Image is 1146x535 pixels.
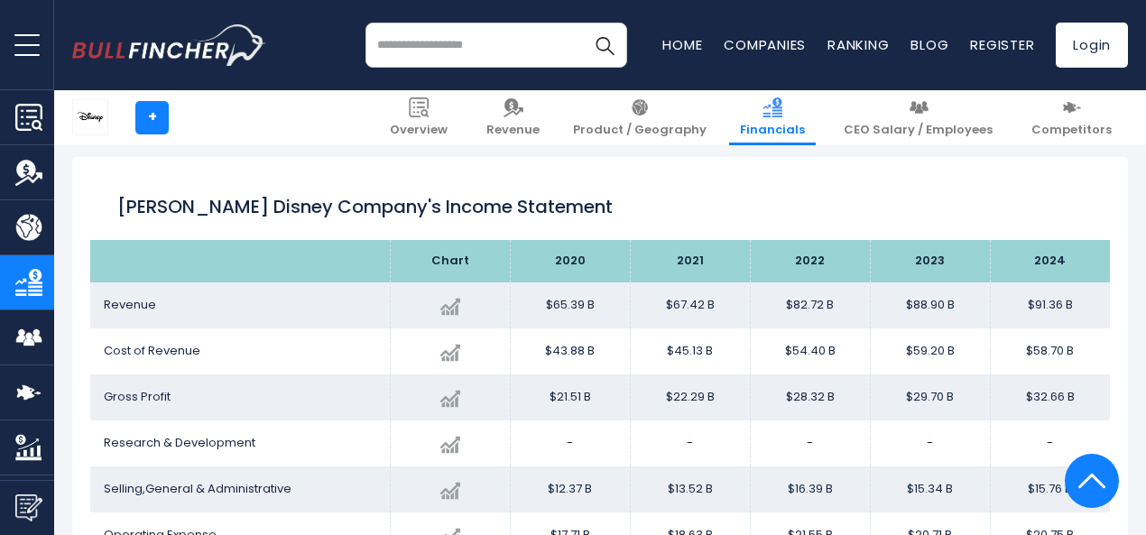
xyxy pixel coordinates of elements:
[990,420,1110,466] td: -
[662,35,702,54] a: Home
[117,193,1083,220] h1: [PERSON_NAME] Disney Company's Income Statement
[990,374,1110,420] td: $32.66 B
[1031,123,1112,138] span: Competitors
[827,35,889,54] a: Ranking
[476,90,550,145] a: Revenue
[630,374,750,420] td: $22.29 B
[379,90,458,145] a: Overview
[390,123,448,138] span: Overview
[486,123,540,138] span: Revenue
[870,282,990,328] td: $88.90 B
[1021,90,1123,145] a: Competitors
[104,480,291,497] span: Selling,General & Administrative
[510,282,630,328] td: $65.39 B
[724,35,806,54] a: Companies
[135,101,169,134] a: +
[750,328,870,374] td: $54.40 B
[510,420,630,466] td: -
[740,123,805,138] span: Financials
[990,328,1110,374] td: $58.70 B
[630,282,750,328] td: $67.42 B
[870,466,990,512] td: $15.34 B
[510,466,630,512] td: $12.37 B
[582,23,627,68] button: Search
[72,24,266,66] a: Go to homepage
[750,240,870,282] th: 2022
[970,35,1034,54] a: Register
[729,90,816,145] a: Financials
[630,328,750,374] td: $45.13 B
[990,282,1110,328] td: $91.36 B
[510,240,630,282] th: 2020
[833,90,1003,145] a: CEO Salary / Employees
[750,420,870,466] td: -
[870,240,990,282] th: 2023
[630,466,750,512] td: $13.52 B
[104,434,255,451] span: Research & Development
[104,388,171,405] span: Gross Profit
[870,420,990,466] td: -
[73,100,107,134] img: DIS logo
[104,342,200,359] span: Cost of Revenue
[630,240,750,282] th: 2021
[750,466,870,512] td: $16.39 B
[870,328,990,374] td: $59.20 B
[72,24,266,66] img: bullfincher logo
[990,466,1110,512] td: $15.76 B
[510,374,630,420] td: $21.51 B
[390,240,510,282] th: Chart
[750,374,870,420] td: $28.32 B
[990,240,1110,282] th: 2024
[630,420,750,466] td: -
[104,296,156,313] span: Revenue
[870,374,990,420] td: $29.70 B
[573,123,707,138] span: Product / Geography
[844,123,993,138] span: CEO Salary / Employees
[562,90,717,145] a: Product / Geography
[750,282,870,328] td: $82.72 B
[910,35,948,54] a: Blog
[1056,23,1128,68] a: Login
[510,328,630,374] td: $43.88 B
